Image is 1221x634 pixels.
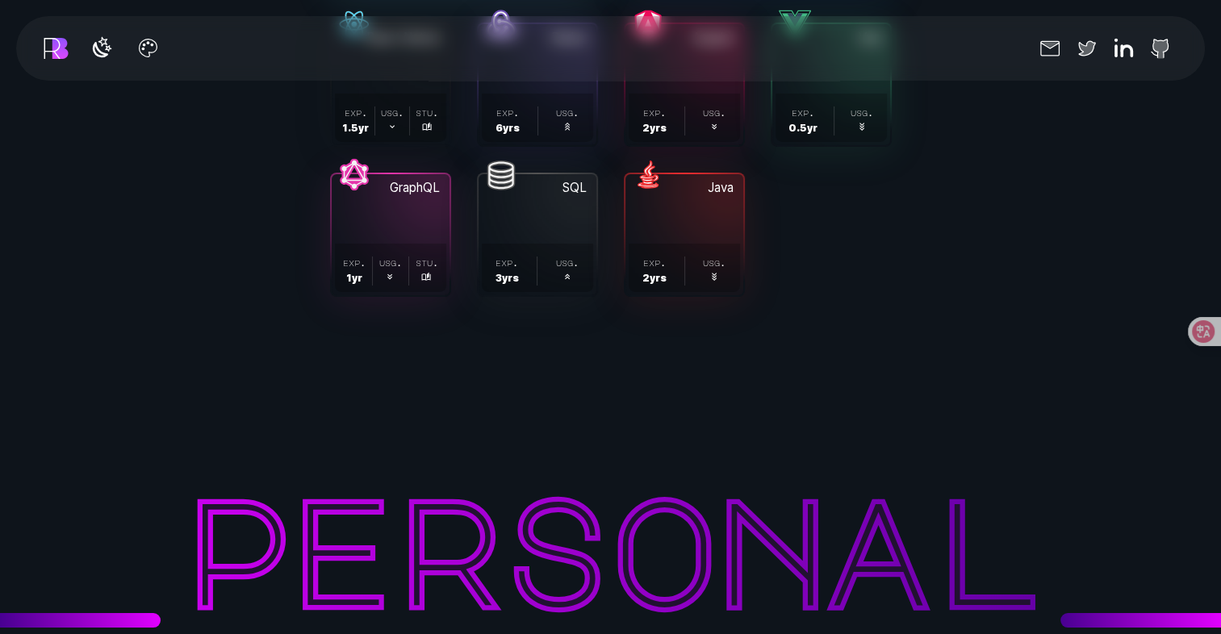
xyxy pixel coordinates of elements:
span: e [289,474,396,619]
span: studying [416,259,438,268]
span: usage [556,109,579,118]
span: usage [379,259,402,268]
span: experience [496,259,518,268]
span: usage [851,109,873,118]
svg: I haven't used this in the last year [387,122,397,131]
button: Vueexp.0.5yrusg. [772,24,890,145]
span: Java [625,174,743,197]
span: l [932,474,1039,619]
span: usage [703,259,725,268]
span: I've been using this recently [562,272,572,284]
button: Reduxexp.6yrsusg. [479,24,596,145]
span: I've been studying this recently [421,272,431,284]
span: I haven't used this in the last two years [385,272,395,284]
span: 3 years [496,273,519,284]
span: I haven't used this in the last five years [709,272,719,284]
span: 0.5 year [788,123,817,134]
span: I've been using this everyday [562,122,572,134]
button: Javaexp.2yrsusg. [625,174,743,295]
span: r [396,474,504,619]
span: 1.5 year [342,123,369,134]
span: experience [643,259,666,268]
span: usage [381,109,404,118]
span: experience [343,259,366,268]
svg: I've been studying this recently [421,272,431,282]
span: s [504,474,611,619]
button: React Nativeexp.1.5yrusg.stu. [332,24,450,145]
span: o [611,474,718,619]
svg: I've been studying this recently [422,122,432,131]
span: 2 years [642,123,667,134]
button: SQLexp.3yrsusg. [479,174,596,295]
span: usage [556,259,579,268]
span: experience [345,109,367,118]
span: 6 years [496,123,520,134]
span: I haven't used this in the last two years [709,122,719,134]
span: experience [792,109,814,118]
span: experience [643,109,666,118]
span: GraphQL [332,174,450,197]
span: usage [703,109,725,118]
svg: I haven't used this in the last two years [385,272,395,282]
svg: I've been using this recently [562,272,572,282]
span: I haven't used this in the last year [387,122,397,134]
svg: I haven't used this in the last two years [709,122,719,131]
svg: I haven't used this in the last five years [709,272,719,282]
span: 1 year [346,273,362,284]
span: experience [496,109,519,118]
span: p [182,474,290,619]
span: studying [416,109,438,118]
svg: I've been using this everyday [562,122,572,131]
button: GraphQLexp.1yrusg.stu. [332,174,450,295]
span: n [717,474,825,619]
span: I haven't used this in the last five years [857,122,867,134]
span: SQL [479,174,596,197]
span: a [825,474,932,619]
span: I've been studying this recently [422,122,432,134]
span: 2 years [642,273,667,284]
button: Angularexp.2yrsusg. [625,24,743,145]
svg: I haven't used this in the last five years [857,122,867,131]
